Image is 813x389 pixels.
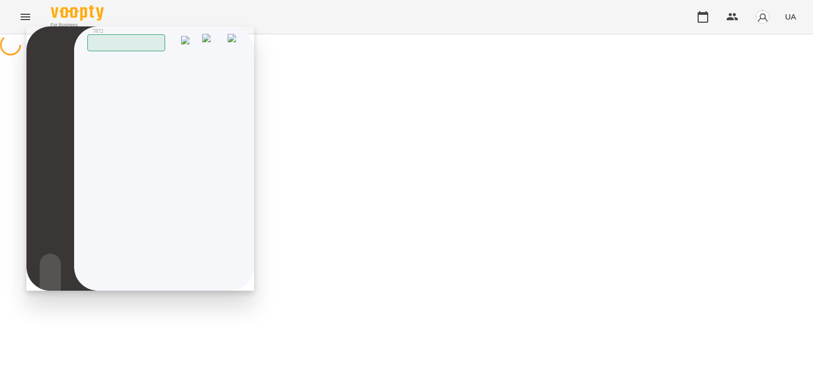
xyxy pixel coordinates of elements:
[51,22,104,29] span: For Business
[13,4,38,30] button: Menu
[755,10,770,24] img: avatar_s.png
[785,11,796,22] span: UA
[51,5,104,21] img: Voopty Logo
[781,7,800,26] button: UA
